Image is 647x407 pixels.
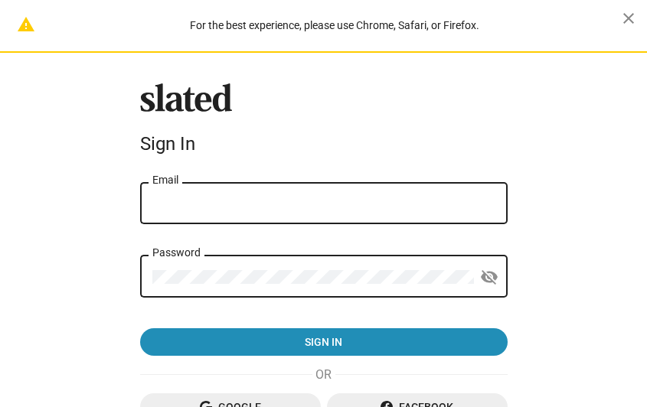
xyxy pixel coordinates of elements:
mat-icon: close [619,9,638,28]
div: For the best experience, please use Chrome, Safari, or Firefox. [46,15,622,36]
button: Sign in [140,328,508,356]
mat-icon: visibility_off [480,265,498,289]
mat-icon: warning [17,15,35,34]
div: Sign In [140,133,508,155]
span: Sign in [152,328,495,356]
sl-branding: Sign In [140,83,508,161]
button: Show password [474,262,505,293]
